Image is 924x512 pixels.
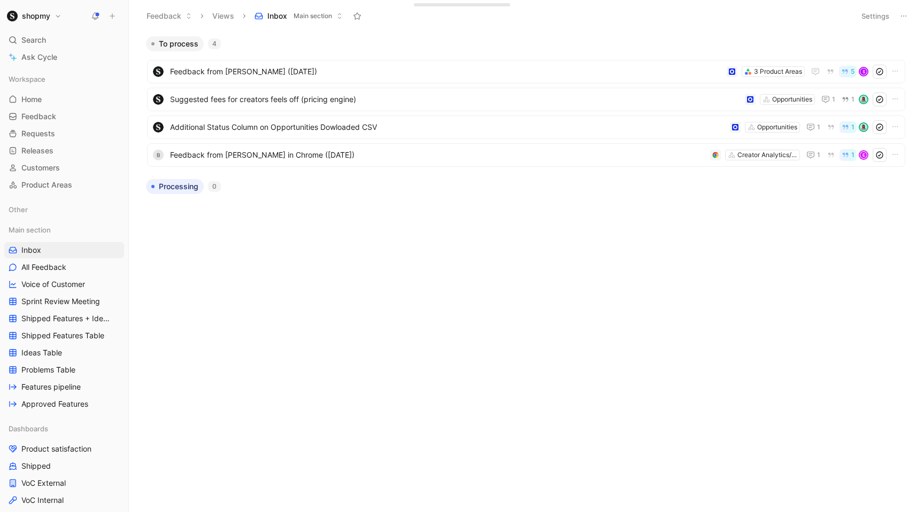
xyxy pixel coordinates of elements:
[4,222,124,412] div: Main sectionInboxAll FeedbackVoice of CustomerSprint Review MeetingShipped Features + Ideas Table...
[294,11,332,21] span: Main section
[159,181,198,192] span: Processing
[4,201,124,221] div: Other
[839,66,857,77] button: 5
[21,128,55,139] span: Requests
[21,111,56,122] span: Feedback
[4,201,124,218] div: Other
[4,126,124,142] a: Requests
[170,149,706,161] span: Feedback from [PERSON_NAME] in Chrome ([DATE])
[146,179,204,194] button: Processing
[840,94,857,105] button: 1
[4,492,124,508] a: VoC Internal
[9,224,51,235] span: Main section
[147,143,905,167] a: BFeedback from [PERSON_NAME] in Chrome ([DATE])Creator Analytics/Creator Earnings11E
[737,150,797,160] div: Creator Analytics/Creator Earnings
[147,115,905,139] a: logoAdditional Status Column on Opportunities Dowloaded CSVOpportunities11avatar
[860,96,867,103] img: avatar
[4,328,124,344] a: Shipped Features Table
[147,60,905,83] a: logoFeedback from [PERSON_NAME] ([DATE])3 Product Areas5S
[4,475,124,491] a: VoC External
[142,8,197,24] button: Feedback
[7,11,18,21] img: shopmy
[21,162,60,173] span: Customers
[21,382,81,392] span: Features pipeline
[147,88,905,111] a: logoSuggested fees for creators feels off (pricing engine)Opportunities11avatar
[4,311,124,327] a: Shipped Features + Ideas Table
[817,124,820,130] span: 1
[170,65,722,78] span: Feedback from [PERSON_NAME] ([DATE])
[21,478,66,488] span: VoC External
[21,279,85,290] span: Voice of Customer
[4,108,124,125] a: Feedback
[153,66,164,77] img: logo
[21,330,104,341] span: Shipped Features Table
[21,51,57,64] span: Ask Cycle
[21,313,111,324] span: Shipped Features + Ideas Table
[21,262,66,273] span: All Feedback
[817,152,820,158] span: 1
[142,36,911,170] div: To process4
[819,93,837,106] button: 1
[4,379,124,395] a: Features pipeline
[4,32,124,48] div: Search
[4,9,64,24] button: shopmyshopmy
[267,11,287,21] span: Inbox
[208,38,221,49] div: 4
[21,444,91,454] span: Product satisfaction
[4,177,124,193] a: Product Areas
[9,204,28,215] span: Other
[153,94,164,105] img: logo
[851,152,854,158] span: 1
[159,38,198,49] span: To process
[21,461,51,471] span: Shipped
[208,181,221,192] div: 0
[170,121,726,134] span: Additional Status Column on Opportunities Dowloaded CSV
[153,122,164,133] img: logo
[207,8,239,24] button: Views
[4,91,124,107] a: Home
[4,345,124,361] a: Ideas Table
[804,149,822,161] button: 1
[4,293,124,309] a: Sprint Review Meeting
[21,495,64,506] span: VoC Internal
[851,68,854,75] span: 5
[170,93,741,106] span: Suggested fees for creators feels off (pricing engine)
[851,96,854,103] span: 1
[21,94,42,105] span: Home
[860,68,867,75] div: S
[146,36,204,51] button: To process
[4,441,124,457] a: Product satisfaction
[4,396,124,412] a: Approved Features
[142,179,911,203] div: Processing0
[21,296,100,307] span: Sprint Review Meeting
[22,11,50,21] h1: shopmy
[4,276,124,292] a: Voice of Customer
[804,121,822,134] button: 1
[860,123,867,131] img: avatar
[772,94,812,105] div: Opportunities
[21,399,88,409] span: Approved Features
[851,124,854,130] span: 1
[840,121,857,133] button: 1
[860,151,867,159] div: E
[4,458,124,474] a: Shipped
[4,49,124,65] a: Ask Cycle
[4,71,124,87] div: Workspace
[21,347,62,358] span: Ideas Table
[21,245,41,255] span: Inbox
[4,160,124,176] a: Customers
[832,96,835,103] span: 1
[857,9,894,24] button: Settings
[250,8,348,24] button: InboxMain section
[757,122,797,133] div: Opportunities
[21,145,53,156] span: Releases
[21,180,72,190] span: Product Areas
[153,150,164,160] div: B
[9,74,45,84] span: Workspace
[21,364,75,375] span: Problems Table
[21,34,46,46] span: Search
[4,421,124,437] div: Dashboards
[4,222,124,238] div: Main section
[9,423,48,434] span: Dashboards
[4,143,124,159] a: Releases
